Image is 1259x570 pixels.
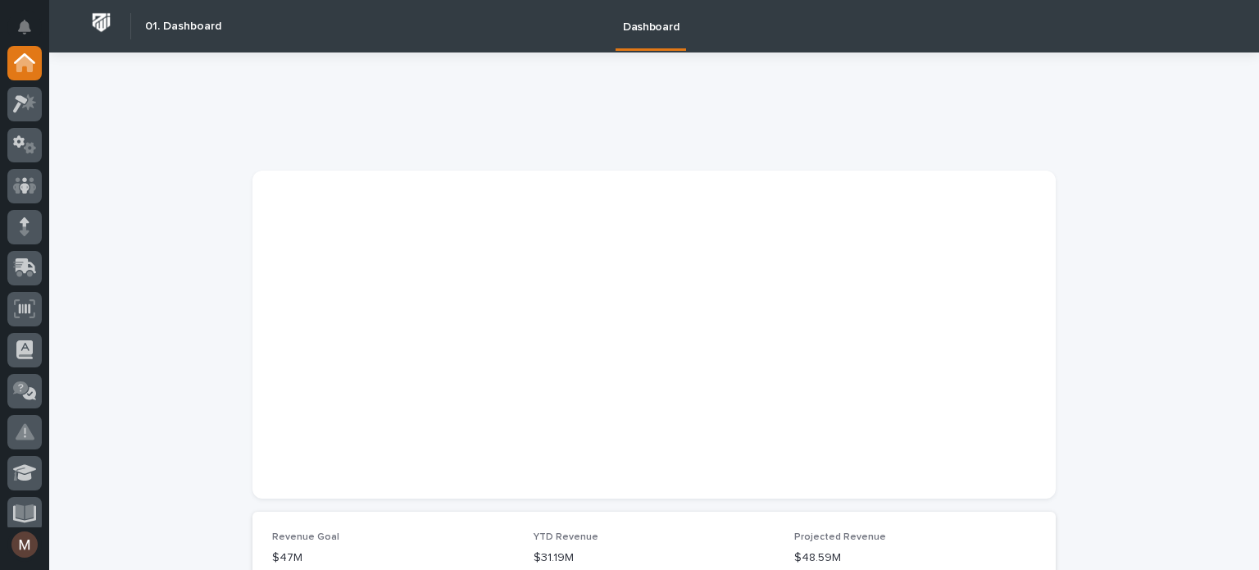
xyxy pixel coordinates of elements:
span: Revenue Goal [272,532,339,542]
div: Notifications [20,20,42,46]
button: Notifications [7,10,42,44]
button: users-avatar [7,527,42,562]
h2: 01. Dashboard [145,20,221,34]
img: Workspace Logo [86,7,116,38]
p: $31.19M [534,549,775,567]
p: $47M [272,549,514,567]
span: Projected Revenue [794,532,886,542]
p: $48.59M [794,549,1036,567]
span: YTD Revenue [534,532,598,542]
